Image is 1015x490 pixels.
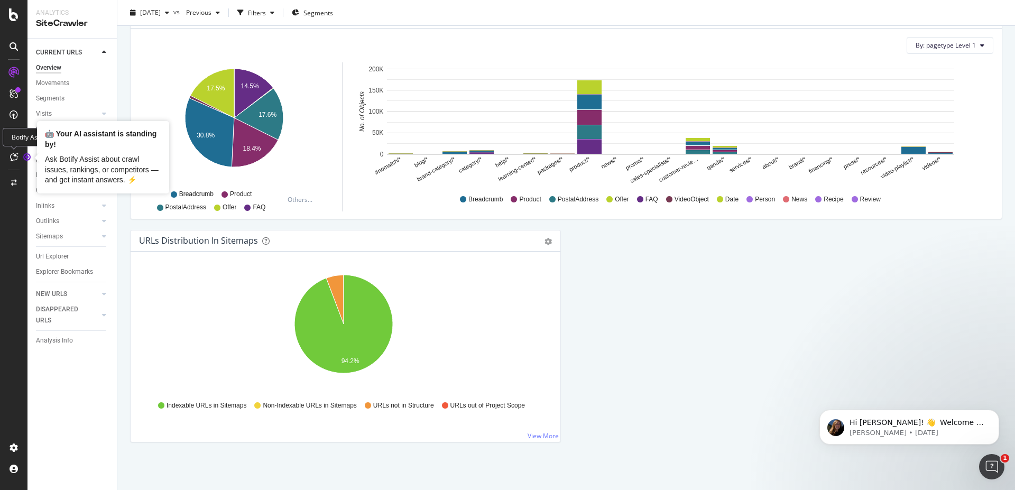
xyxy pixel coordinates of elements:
[3,128,66,146] div: Botify Assist V2
[36,108,99,119] a: Visits
[241,82,259,90] text: 14.5%
[380,151,384,158] text: 0
[568,155,592,173] text: product/*
[36,289,99,300] a: NEW URLS
[182,4,224,21] button: Previous
[907,37,993,54] button: By: pagetype Level 1
[860,195,881,204] span: Review
[804,387,1015,461] iframe: Intercom notifications message
[36,231,99,242] a: Sitemaps
[36,170,72,181] div: HTTP Codes
[675,195,709,204] span: VideoObject
[368,108,383,115] text: 100K
[233,4,279,21] button: Filters
[36,251,109,262] a: Url Explorer
[36,251,69,262] div: Url Explorer
[36,200,99,211] a: Inlinks
[22,152,32,162] div: Tooltip anchor
[36,47,99,58] a: CURRENT URLS
[36,216,99,227] a: Outlinks
[358,91,366,132] text: No. of Objects
[139,269,548,391] div: A chart.
[223,203,236,212] span: Offer
[263,401,356,410] span: Non-Indexable URLs in Sitemaps
[36,304,99,326] a: DISAPPEARED URLS
[979,454,1004,479] iframe: Intercom live chat
[45,154,161,186] div: Ask Botify Assist about crawl issues, rankings, or competitors — and get instant answers. ⚡️
[791,195,807,204] span: News
[288,4,337,21] button: Segments
[36,62,61,73] div: Overview
[179,190,214,199] span: Breadcrumb
[36,93,64,104] div: Segments
[860,155,889,176] text: resources/*
[342,357,359,365] text: 94.2%
[197,132,215,139] text: 30.8%
[416,155,457,182] text: brand-category/*
[36,78,109,89] a: Movements
[921,155,943,171] text: videos/*
[413,155,430,169] text: blog/*
[916,41,976,50] span: By: pagetype Level 1
[355,62,985,185] svg: A chart.
[36,170,99,181] a: HTTP Codes
[139,235,258,246] div: URLs Distribution in Sitemaps
[372,129,383,136] text: 50K
[303,8,333,17] span: Segments
[519,195,541,204] span: Product
[36,231,63,242] div: Sitemaps
[725,195,739,204] span: Date
[373,401,434,410] span: URLs not in Structure
[36,216,59,227] div: Outlinks
[368,87,383,94] text: 150K
[46,41,182,50] p: Message from Laura, sent 156w ago
[755,195,775,204] span: Person
[761,155,780,170] text: about/*
[528,431,559,440] a: View More
[207,85,225,92] text: 17.5%
[36,8,108,17] div: Analytics
[165,203,206,212] span: PostalAddress
[788,155,807,170] text: brand/*
[629,155,672,184] text: sales-specialists/*
[248,8,266,17] div: Filters
[253,203,265,212] span: FAQ
[624,155,645,171] text: promo/*
[600,155,619,170] text: news/*
[558,195,598,204] span: PostalAddress
[126,4,173,21] button: [DATE]
[457,155,484,174] text: category/*
[36,185,109,196] a: Content
[615,195,629,204] span: Offer
[142,62,327,185] svg: A chart.
[46,31,182,91] span: Hi [PERSON_NAME]! 👋 Welcome to Botify chat support! Have a question? Reply to this message and ou...
[36,266,93,278] div: Explorer Bookmarks
[288,195,317,204] div: Others...
[230,190,252,199] span: Product
[36,17,108,30] div: SiteCrawler
[536,155,565,175] text: packages/*
[36,185,59,196] div: Content
[182,8,211,17] span: Previous
[36,78,69,89] div: Movements
[140,8,161,17] span: 2025 Oct. 7th
[842,155,861,170] text: press/*
[497,155,538,182] text: learning-center/*
[36,289,67,300] div: NEW URLS
[36,335,73,346] div: Analysis Info
[36,304,89,326] div: DISAPPEARED URLS
[36,335,109,346] a: Analysis Info
[450,401,525,410] span: URLs out of Project Scope
[545,238,552,245] div: gear
[807,155,834,174] text: financing/*
[36,200,54,211] div: Inlinks
[36,93,109,104] a: Segments
[645,195,658,204] span: FAQ
[243,145,261,152] text: 18.4%
[173,7,182,16] span: vs
[36,124,99,135] a: Search Engines
[167,401,246,410] span: Indexable URLs in Sitemaps
[36,108,52,119] div: Visits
